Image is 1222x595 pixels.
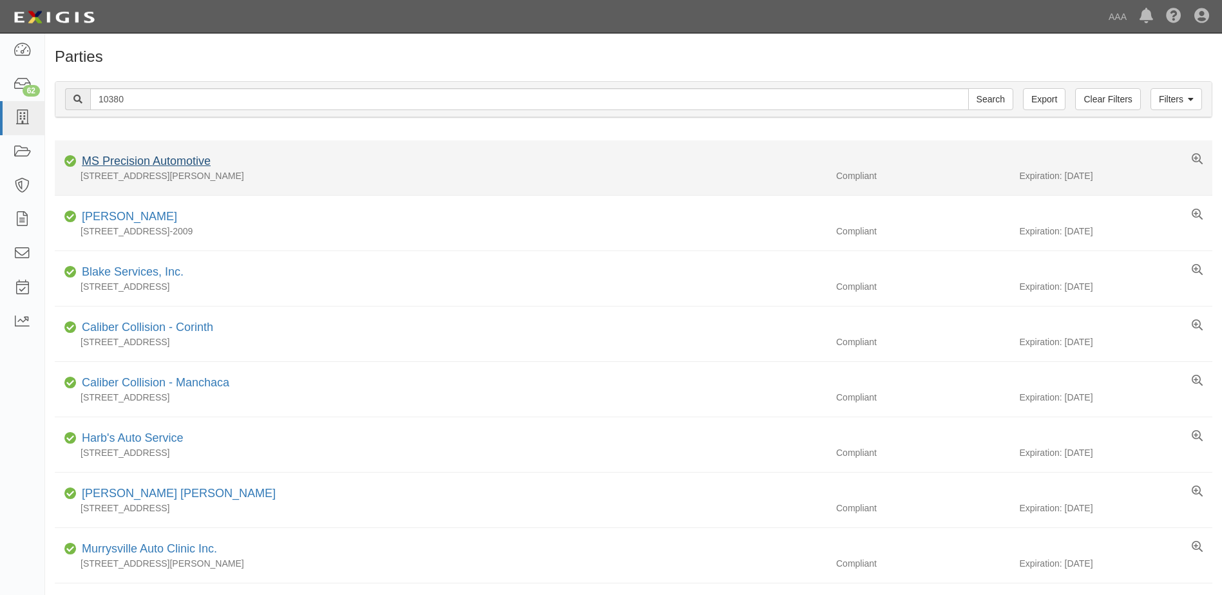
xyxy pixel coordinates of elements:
[55,48,1212,65] h1: Parties
[82,265,184,278] a: Blake Services, Inc.
[64,545,77,554] i: Compliant
[1150,88,1202,110] a: Filters
[77,375,229,392] div: Caliber Collision - Manchaca
[826,502,1019,515] div: Compliant
[1019,225,1212,238] div: Expiration: [DATE]
[1192,264,1203,277] a: View results summary
[82,321,213,334] a: Caliber Collision - Corinth
[77,153,211,170] div: MS Precision Automotive
[55,446,826,459] div: [STREET_ADDRESS]
[1166,9,1181,24] i: Help Center - Complianz
[82,487,276,500] a: [PERSON_NAME] [PERSON_NAME]
[826,169,1019,182] div: Compliant
[23,85,40,97] div: 62
[55,502,826,515] div: [STREET_ADDRESS]
[1192,541,1203,554] a: View results summary
[826,280,1019,293] div: Compliant
[1019,169,1212,182] div: Expiration: [DATE]
[82,376,229,389] a: Caliber Collision - Manchaca
[64,157,77,166] i: Compliant
[77,264,184,281] div: Blake Services, Inc.
[1019,391,1212,404] div: Expiration: [DATE]
[826,391,1019,404] div: Compliant
[90,88,969,110] input: Search
[1075,88,1140,110] a: Clear Filters
[64,212,77,222] i: Compliant
[82,155,211,167] a: MS Precision Automotive
[826,225,1019,238] div: Compliant
[77,486,276,502] div: Herb Scott Service
[55,169,826,182] div: [STREET_ADDRESS][PERSON_NAME]
[55,391,826,404] div: [STREET_ADDRESS]
[1019,502,1212,515] div: Expiration: [DATE]
[55,280,826,293] div: [STREET_ADDRESS]
[64,379,77,388] i: Compliant
[64,489,77,498] i: Compliant
[1192,430,1203,443] a: View results summary
[1023,88,1065,110] a: Export
[826,446,1019,459] div: Compliant
[64,323,77,332] i: Compliant
[1192,153,1203,166] a: View results summary
[1192,486,1203,498] a: View results summary
[826,557,1019,570] div: Compliant
[55,225,826,238] div: [STREET_ADDRESS]-2009
[55,557,826,570] div: [STREET_ADDRESS][PERSON_NAME]
[55,335,826,348] div: [STREET_ADDRESS]
[826,335,1019,348] div: Compliant
[77,430,184,447] div: Harb's Auto Service
[968,88,1013,110] input: Search
[10,6,99,29] img: logo-5460c22ac91f19d4615b14bd174203de0afe785f0fc80cf4dbbc73dc1793850b.png
[82,542,217,555] a: Murrysville Auto Clinic Inc.
[1102,4,1133,30] a: AAA
[1019,280,1212,293] div: Expiration: [DATE]
[77,541,217,558] div: Murrysville Auto Clinic Inc.
[1019,335,1212,348] div: Expiration: [DATE]
[77,319,213,336] div: Caliber Collision - Corinth
[77,209,177,225] div: Ernie Patti Olds
[1019,446,1212,459] div: Expiration: [DATE]
[64,434,77,443] i: Compliant
[64,268,77,277] i: Compliant
[1192,209,1203,222] a: View results summary
[82,210,177,223] a: [PERSON_NAME]
[1019,557,1212,570] div: Expiration: [DATE]
[1192,319,1203,332] a: View results summary
[1192,375,1203,388] a: View results summary
[82,431,184,444] a: Harb's Auto Service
